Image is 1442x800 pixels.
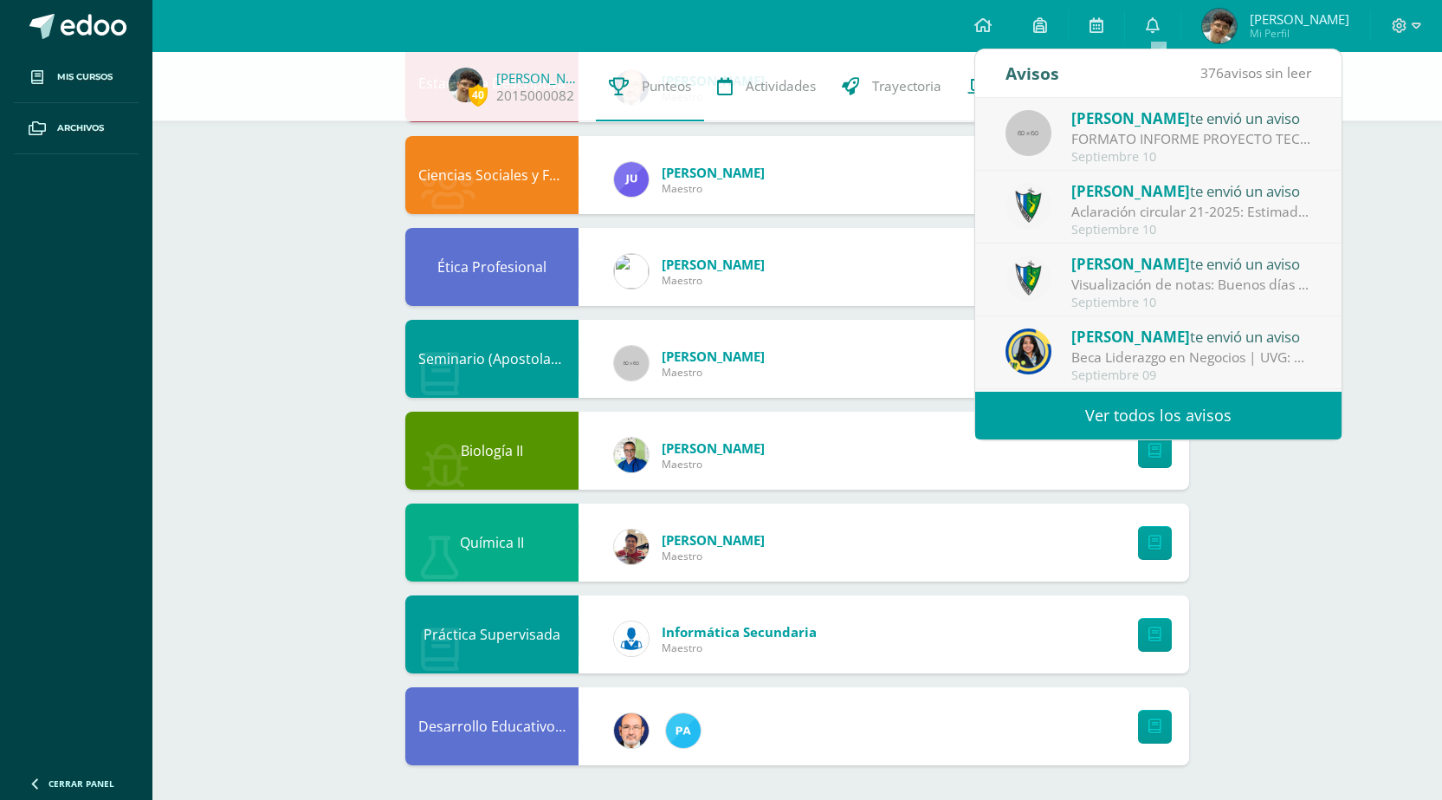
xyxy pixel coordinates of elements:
span: [PERSON_NAME] [1071,181,1190,201]
a: Trayectoria [829,52,954,121]
span: [PERSON_NAME] [662,348,765,365]
div: te envió un aviso [1071,325,1312,348]
div: Visualización de notas: Buenos días estimados padres y estudiantes, es un gusto saludarlos. Por e... [1071,275,1312,295]
img: 6dfd641176813817be49ede9ad67d1c4.png [614,254,649,289]
span: Maestro [662,641,817,655]
div: te envió un aviso [1071,252,1312,275]
span: [PERSON_NAME] [662,439,765,457]
span: Actividades [746,77,816,95]
div: Ética Profesional [405,228,579,306]
img: 9385da7c0ece523bc67fca2554c96817.png [1006,328,1051,374]
span: avisos sin leer [1200,63,1311,82]
span: Maestro [662,273,765,288]
span: Punteos [642,77,691,95]
span: Archivos [57,121,104,135]
span: Mi Perfil [1250,26,1349,41]
div: FORMATO INFORME PROYECTO TECNOLÓGICO: Alumnos Graduandos: Por este medio se adjunta el formato en... [1071,129,1312,149]
span: [PERSON_NAME] [662,531,765,549]
img: 60x60 [614,346,649,380]
img: 0261123e46d54018888246571527a9cf.png [614,162,649,197]
img: 289f6e3c541d8517df8188cb88e59351.png [666,713,701,748]
div: Avisos [1006,49,1059,97]
img: 692ded2a22070436d299c26f70cfa591.png [614,438,649,472]
a: Actividades [704,52,829,121]
img: cb93aa548b99414539690fcffb7d5efd.png [614,530,649,564]
div: te envió un aviso [1071,179,1312,202]
span: Maestro [662,365,765,380]
div: Desarrollo Educativo y Proyecto de Vida [405,687,579,765]
span: [PERSON_NAME] [1071,327,1190,347]
a: Ver todos los avisos [975,392,1342,439]
div: Aclaración circular 21-2025: Estimados padres y estudiantes, es un gusto saludarlos. Únicamente c... [1071,202,1312,222]
span: [PERSON_NAME] [1071,254,1190,274]
img: ab825f76496ce879a332b5b359da3262.png [449,68,483,102]
img: ab825f76496ce879a332b5b359da3262.png [1202,9,1237,43]
div: Seminario (Apostolado Juvenil Salesiano -AJS) [405,320,579,398]
div: Química II [405,504,579,582]
span: [PERSON_NAME] [662,164,765,181]
span: Maestro [662,549,765,563]
a: 2015000082 [496,87,574,105]
img: 6ed6846fa57649245178fca9fc9a58dd.png [614,621,649,656]
span: [PERSON_NAME] [662,256,765,273]
a: [PERSON_NAME] [496,69,583,87]
a: Mis cursos [14,52,139,103]
div: Biología II [405,412,579,490]
span: Cerrar panel [48,777,114,790]
div: Septiembre 10 [1071,296,1312,310]
span: Maestro [662,181,765,196]
span: [PERSON_NAME] [1071,108,1190,128]
span: Trayectoria [872,77,941,95]
img: 60x60 [1006,110,1051,156]
span: Maestro [662,457,765,472]
a: Archivos [14,103,139,154]
div: Septiembre 10 [1071,150,1312,165]
img: 6b7a2a75a6c7e6282b1a1fdce061224c.png [614,713,649,748]
span: Informática Secundaria [662,623,817,641]
div: Práctica Supervisada [405,595,579,673]
span: Mis cursos [57,70,113,84]
div: Ciencias Sociales y Formación Ciudadana 5 [405,136,579,214]
span: 40 [469,84,488,106]
div: te envió un aviso [1071,107,1312,129]
span: 376 [1200,63,1224,82]
a: Punteos [596,52,704,121]
div: Beca Liderazgo en Negocios | UVG: Gusto en saludarlos chicos, que estén brillando en su práctica.... [1071,348,1312,367]
img: 9f174a157161b4ddbe12118a61fed988.png [1006,183,1051,229]
img: 9f174a157161b4ddbe12118a61fed988.png [1006,256,1051,302]
div: Septiembre 10 [1071,223,1312,237]
span: [PERSON_NAME] [1250,10,1349,28]
div: Septiembre 09 [1071,368,1312,383]
a: Contactos [954,52,1076,121]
